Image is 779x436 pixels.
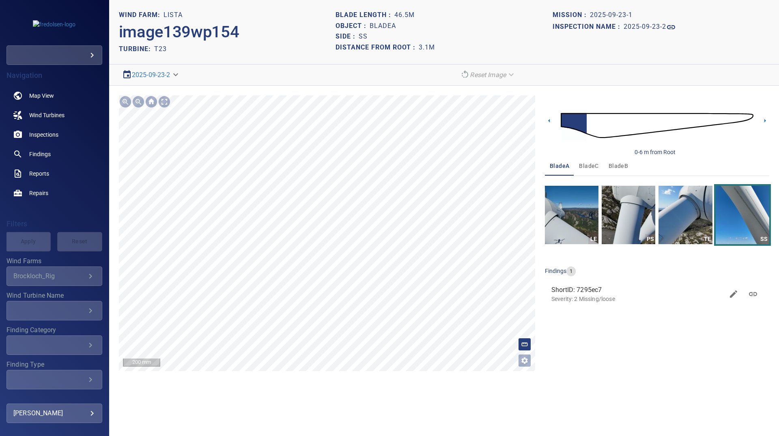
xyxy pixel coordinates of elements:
[13,272,86,280] div: Brockloch_Rig
[624,22,676,32] a: 2025-09-23-2
[6,335,102,355] div: Finding Category
[6,71,102,79] h4: Navigation
[29,189,48,197] span: Repairs
[588,234,598,244] div: LE
[6,105,102,125] a: windturbines noActive
[518,354,531,367] button: Open image filters and tagging options
[6,125,102,144] a: inspections noActive
[6,292,102,299] label: Wind Turbine Name
[624,23,666,31] h1: 2025-09-23-2
[29,170,49,178] span: Reports
[6,258,102,264] label: Wind Farms
[6,266,102,286] div: Wind Farms
[158,95,171,108] div: Toggle full page
[119,95,132,108] div: Zoom in
[119,45,154,53] h2: TURBINE:
[29,150,51,158] span: Findings
[550,161,569,171] span: bladeA
[29,111,65,119] span: Wind Turbines
[702,234,712,244] div: TE
[394,11,415,19] h1: 46.5m
[6,220,102,228] h4: Filters
[119,68,183,82] div: 2025-09-23-2
[561,102,753,149] img: d
[609,161,628,171] span: bladeB
[470,71,506,79] em: Reset Image
[336,33,359,41] h1: Side :
[119,22,239,42] h2: image139wp154
[759,234,769,244] div: SS
[551,285,724,295] span: ShortID: 7295ec7
[359,33,368,41] h1: SS
[132,71,170,79] a: 2025-09-23-2
[635,148,676,156] div: 0-6 m from Root
[6,301,102,320] div: Wind Turbine Name
[336,22,370,30] h1: Object :
[6,86,102,105] a: map noActive
[164,11,183,19] h1: Lista
[645,234,655,244] div: PS
[590,11,633,19] h1: 2025-09-23-1
[6,183,102,203] a: repairs noActive
[154,45,167,53] h2: T23
[566,268,576,275] span: 1
[545,186,598,244] a: LE
[119,11,164,19] h1: WIND FARM:
[602,186,655,244] a: PS
[6,327,102,333] label: Finding Category
[579,161,598,171] span: bladeC
[145,95,158,108] div: Go home
[6,370,102,389] div: Finding Type
[419,44,435,52] h1: 3.1m
[6,45,102,65] div: fredolsen
[6,361,102,368] label: Finding Type
[545,268,566,274] span: findings
[553,11,590,19] h1: Mission :
[6,164,102,183] a: reports noActive
[29,131,58,139] span: Inspections
[6,144,102,164] a: findings noActive
[553,23,624,31] h1: Inspection name :
[716,186,769,244] a: SS
[370,22,396,30] h1: bladeA
[132,95,145,108] div: Zoom out
[336,44,419,52] h1: Distance from root :
[33,20,75,28] img: fredolsen-logo
[336,11,394,19] h1: Blade length :
[13,407,95,420] div: [PERSON_NAME]
[551,295,724,303] p: Severity: 2 Missing/loose
[658,186,712,244] a: TE
[457,68,519,82] div: Reset Image
[29,92,54,100] span: Map View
